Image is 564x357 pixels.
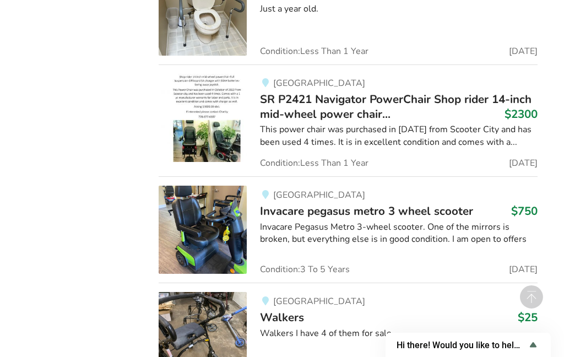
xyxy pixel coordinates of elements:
span: Hi there! Would you like to help us improve AssistList? [397,340,527,350]
img: mobility-invacare pegasus metro 3 wheel scooter [159,186,247,274]
h3: $25 [518,310,538,324]
span: [GEOGRAPHIC_DATA] [273,189,365,201]
span: Walkers [260,310,304,325]
h3: $2300 [505,107,538,121]
span: Condition: Less Than 1 Year [260,159,368,167]
span: Invacare pegasus metro 3 wheel scooter [260,203,473,219]
span: [DATE] [509,159,538,167]
button: Show survey - Hi there! Would you like to help us improve AssistList? [397,338,540,351]
div: Just a year old. [260,3,537,15]
div: This power chair was purchased in [DATE] from Scooter City and has been used 4 times. It is in ex... [260,123,537,149]
h3: $750 [511,204,538,218]
div: Walkers I have 4 of them for sale [260,327,537,340]
a: mobility-invacare pegasus metro 3 wheel scooter[GEOGRAPHIC_DATA]Invacare pegasus metro 3 wheel sc... [159,176,537,283]
img: mobility-sr p2421 navigator powerchair shop rider 14-inch mid-wheel power chair-full suspension-o... [159,74,247,162]
span: SR P2421 Navigator PowerChair Shop rider 14-inch mid-wheel power chair... [260,91,532,121]
a: mobility-sr p2421 navigator powerchair shop rider 14-inch mid-wheel power chair-full suspension-o... [159,64,537,176]
span: Condition: Less Than 1 Year [260,47,368,56]
span: [GEOGRAPHIC_DATA] [273,77,365,89]
span: [DATE] [509,265,538,274]
span: Condition: 3 To 5 Years [260,265,350,274]
span: [GEOGRAPHIC_DATA] [273,295,365,307]
div: Invacare Pegasus Metro 3-wheel scooter. One of the mirrors is broken, but everything else is in g... [260,221,537,246]
span: [DATE] [509,47,538,56]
